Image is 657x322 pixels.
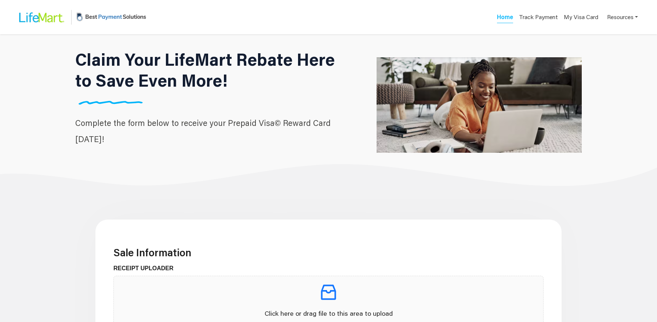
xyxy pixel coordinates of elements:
[318,282,339,303] span: inbox
[377,19,582,191] img: LifeMart Hero
[607,10,638,25] a: Resources
[75,49,346,91] h1: Claim Your LifeMart Rebate Here to Save Even More!
[113,264,179,273] label: RECEIPT UPLOADER
[75,101,146,105] img: Divider
[75,5,148,29] img: BPS Logo
[519,13,558,23] a: Track Payment
[113,246,544,259] h3: Sale Information
[13,5,148,29] a: LifeMart LogoBPS Logo
[497,13,513,23] a: Home
[120,308,537,318] p: Click here or drag file to this area to upload
[564,10,598,25] a: My Visa Card
[13,6,68,29] img: LifeMart Logo
[75,115,346,147] p: Complete the form below to receive your Prepaid Visa© Reward Card [DATE]!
